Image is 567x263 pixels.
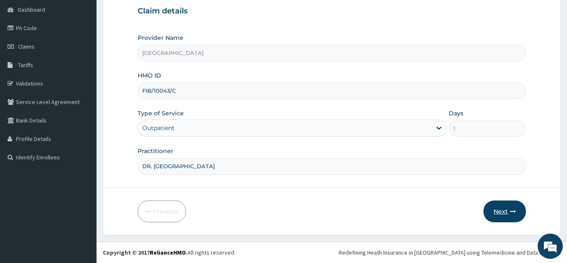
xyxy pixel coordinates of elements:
[138,71,161,80] label: HMO ID
[449,109,463,117] label: Days
[483,201,526,222] button: Next
[138,158,526,174] input: Enter Name
[4,174,160,204] textarea: Type your message and hit 'Enter'
[16,42,34,63] img: d_794563401_company_1708531726252_794563401
[138,147,173,155] label: Practitioner
[138,34,183,42] label: Provider Name
[138,83,526,99] input: Enter HMO ID
[138,109,184,117] label: Type of Service
[44,47,141,58] div: Chat with us now
[18,6,45,13] span: Dashboard
[142,124,175,132] div: Outpatient
[103,249,188,256] strong: Copyright © 2017 .
[49,78,116,163] span: We're online!
[97,242,567,263] footer: All rights reserved.
[150,249,186,256] a: RelianceHMO
[138,7,526,16] h3: Claim details
[138,4,158,24] div: Minimize live chat window
[18,61,33,69] span: Tariffs
[138,201,186,222] button: Previous
[339,248,561,257] div: Redefining Heath Insurance in [GEOGRAPHIC_DATA] using Telemedicine and Data Science!
[18,43,34,50] span: Claims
